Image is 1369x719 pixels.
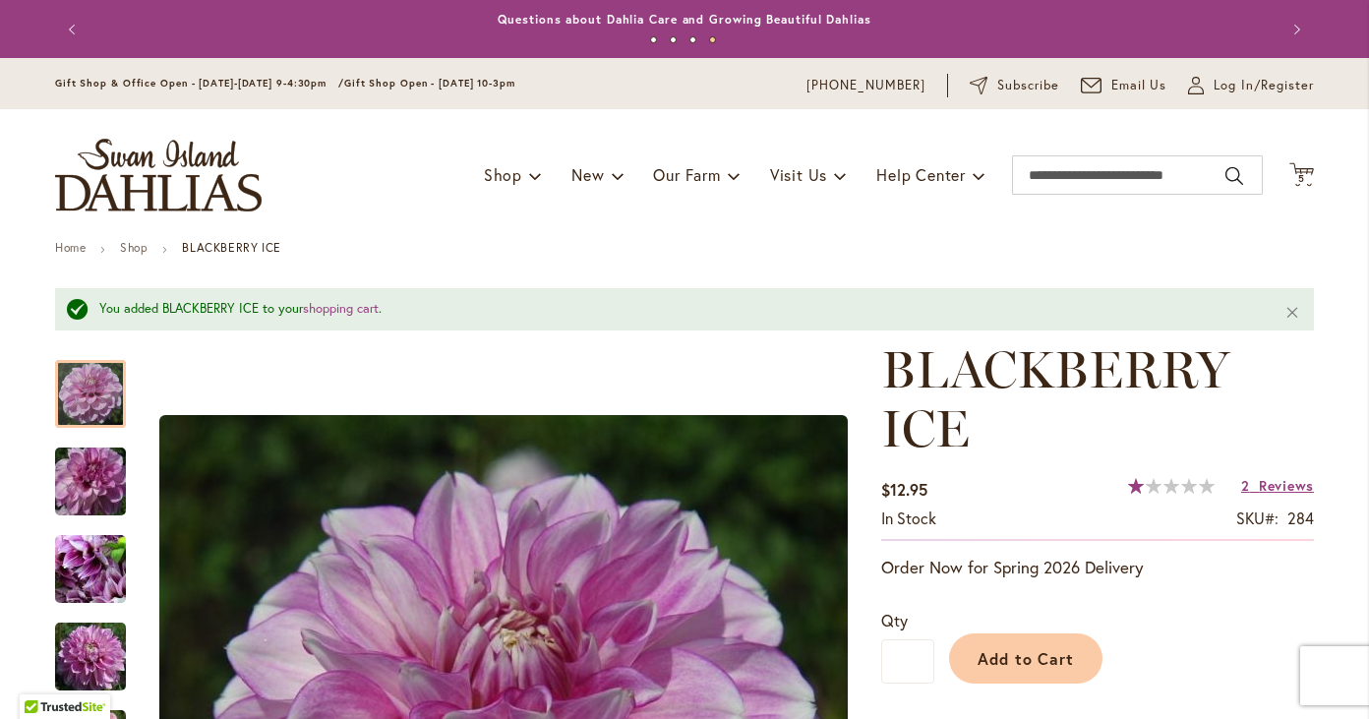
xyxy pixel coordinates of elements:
[484,164,522,185] span: Shop
[1241,476,1250,495] span: 2
[709,36,716,43] button: 4 of 4
[55,77,344,90] span: Gift Shop & Office Open - [DATE]-[DATE] 9-4:30pm /
[20,609,161,703] img: BLACKBERRY ICE
[881,508,936,528] span: In stock
[55,139,262,211] a: store logo
[1287,508,1314,530] div: 284
[55,240,86,255] a: Home
[120,240,148,255] a: Shop
[653,164,720,185] span: Our Farm
[1081,76,1167,95] a: Email Us
[55,515,146,603] div: BLACKBERRY ICE
[881,610,908,630] span: Qty
[806,76,925,95] a: [PHONE_NUMBER]
[303,300,379,317] a: shopping cart
[650,36,657,43] button: 1 of 4
[689,36,696,43] button: 3 of 4
[881,338,1229,459] span: BLACKBERRY ICE
[881,508,936,530] div: Availability
[571,164,604,185] span: New
[997,76,1059,95] span: Subscribe
[1128,478,1215,494] div: 20%
[1259,476,1314,495] span: Reviews
[99,300,1255,319] div: You added BLACKBERRY ICE to your .
[881,556,1314,579] p: Order Now for Spring 2026 Delivery
[1188,76,1314,95] a: Log In/Register
[15,649,70,704] iframe: Launch Accessibility Center
[1289,162,1314,189] button: 5
[978,648,1075,669] span: Add to Cart
[498,12,870,27] a: Questions about Dahlia Care and Growing Beautiful Dahlias
[55,10,94,49] button: Previous
[949,633,1102,684] button: Add to Cart
[1236,508,1279,528] strong: SKU
[1298,172,1305,185] span: 5
[1111,76,1167,95] span: Email Us
[344,77,515,90] span: Gift Shop Open - [DATE] 10-3pm
[20,515,161,622] img: BLACKBERRY ICE
[182,240,280,255] strong: BLACKBERRY ICE
[55,603,146,690] div: BLACKBERRY ICE
[770,164,827,185] span: Visit Us
[55,428,146,515] div: BLACKBERRY ICE
[881,479,927,500] span: $12.95
[1275,10,1314,49] button: Next
[20,434,161,528] img: BLACKBERRY ICE
[1241,476,1314,495] a: 2 Reviews
[1214,76,1314,95] span: Log In/Register
[55,340,146,428] div: BLACKBERRY ICE
[876,164,966,185] span: Help Center
[670,36,677,43] button: 2 of 4
[970,76,1059,95] a: Subscribe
